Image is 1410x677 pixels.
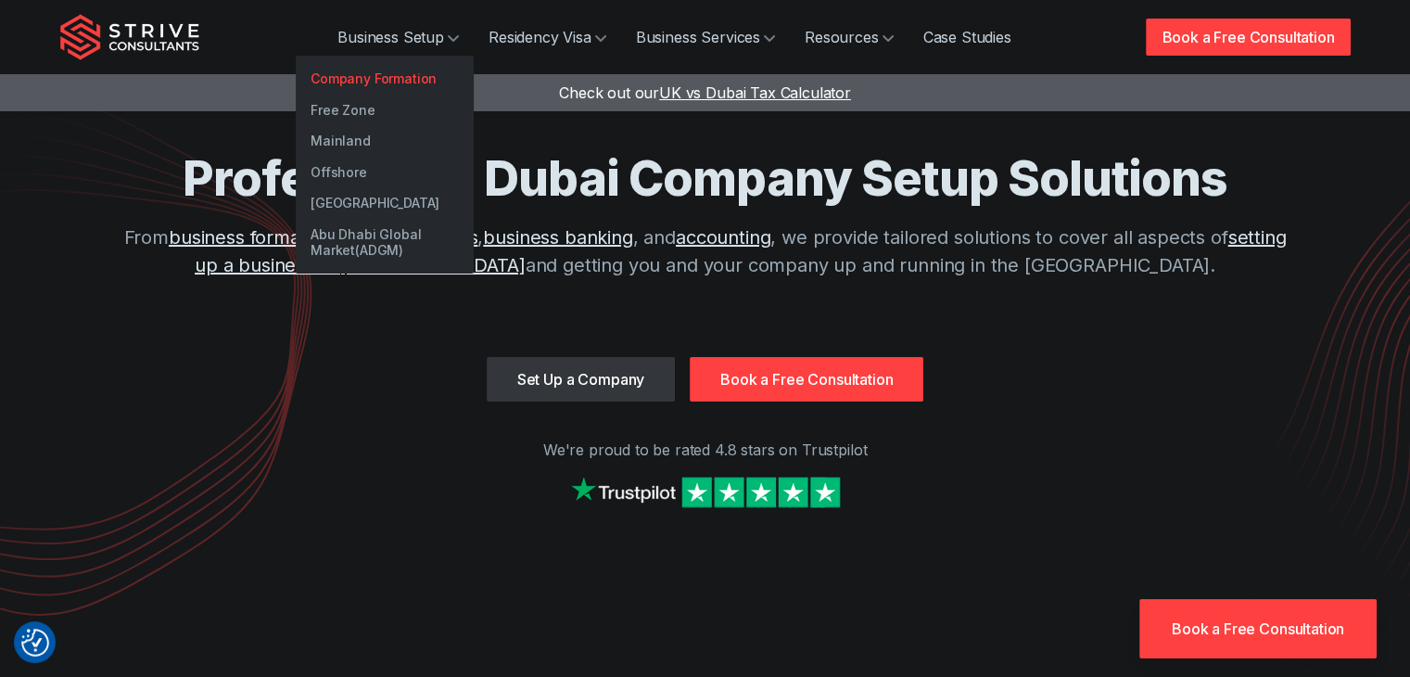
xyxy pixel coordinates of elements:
[21,629,49,657] img: Revisit consent button
[1146,19,1350,56] a: Book a Free Consultation
[60,14,199,60] img: Strive Consultants
[621,19,790,56] a: Business Services
[559,83,851,102] a: Check out ourUK vs Dubai Tax Calculator
[566,472,845,512] img: Strive on Trustpilot
[908,19,1026,56] a: Case Studies
[112,148,1299,209] h1: Professional Dubai Company Setup Solutions
[474,19,621,56] a: Residency Visa
[296,95,474,126] a: Free Zone
[296,219,474,266] a: Abu Dhabi Global Market(ADGM)
[690,357,923,402] a: Book a Free Consultation
[112,224,1299,279] p: From , , , and , we provide tailored solutions to cover all aspects of and getting you and your c...
[60,439,1351,461] p: We're proud to be rated 4.8 stars on Trustpilot
[296,187,474,219] a: [GEOGRAPHIC_DATA]
[296,125,474,157] a: Mainland
[21,629,49,657] button: Consent Preferences
[659,83,851,102] span: UK vs Dubai Tax Calculator
[296,157,474,188] a: Offshore
[487,357,675,402] a: Set Up a Company
[1139,599,1377,658] a: Book a Free Consultation
[296,63,474,95] a: Company Formation
[169,226,341,249] a: business formations
[790,19,908,56] a: Resources
[483,226,632,249] a: business banking
[323,19,474,56] a: Business Setup
[676,226,770,249] a: accounting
